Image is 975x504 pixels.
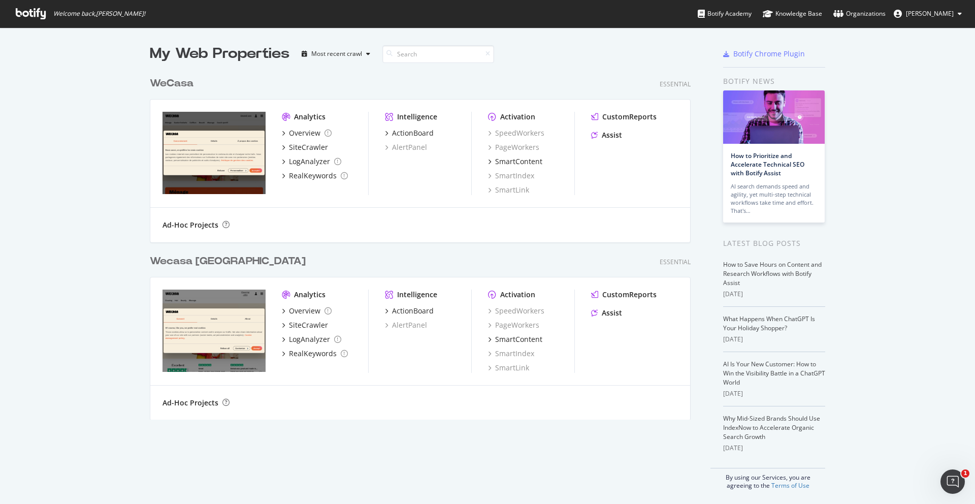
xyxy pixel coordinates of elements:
div: LogAnalyzer [289,156,330,167]
div: Activation [500,290,535,300]
a: Assist [591,308,622,318]
a: ActionBoard [385,306,434,316]
a: SmartLink [488,185,529,195]
a: How to Prioritize and Accelerate Technical SEO with Botify Assist [731,151,804,177]
a: Assist [591,130,622,140]
div: Essential [660,80,691,88]
div: SmartContent [495,334,542,344]
div: Knowledge Base [763,9,822,19]
div: ActionBoard [392,306,434,316]
a: AlertPanel [385,142,427,152]
a: SpeedWorkers [488,128,544,138]
img: mag.staging.wecasa.co.uk [162,290,266,372]
a: Overview [282,306,332,316]
a: How to Save Hours on Content and Research Workflows with Botify Assist [723,260,822,287]
div: Wecasa [GEOGRAPHIC_DATA] [150,254,306,269]
div: AI search demands speed and agility, yet multi-step technical workflows take time and effort. Tha... [731,182,817,215]
a: Terms of Use [771,481,809,490]
a: RealKeywords [282,171,348,181]
span: 1 [961,469,969,478]
div: Ad-Hoc Projects [162,398,218,408]
div: Assist [602,308,622,318]
div: RealKeywords [289,171,337,181]
img: How to Prioritize and Accelerate Technical SEO with Botify Assist [723,90,825,144]
div: [DATE] [723,290,825,299]
a: SmartIndex [488,349,534,359]
div: Activation [500,112,535,122]
a: What Happens When ChatGPT Is Your Holiday Shopper? [723,314,815,332]
a: ActionBoard [385,128,434,138]
div: [DATE] [723,389,825,398]
div: Analytics [294,290,326,300]
span: Welcome back, [PERSON_NAME] ! [53,10,145,18]
div: SiteCrawler [289,320,328,330]
button: Most recent crawl [298,46,374,62]
a: Overview [282,128,332,138]
a: SmartIndex [488,171,534,181]
a: Why Mid-Sized Brands Should Use IndexNow to Accelerate Organic Search Growth [723,414,820,441]
div: grid [150,64,699,420]
div: Botify news [723,76,825,87]
div: Essential [660,258,691,266]
div: RealKeywords [289,349,337,359]
a: SmartLink [488,363,529,373]
div: Intelligence [397,112,437,122]
div: Overview [289,128,320,138]
a: SmartContent [488,334,542,344]
a: PageWorkers [488,142,539,152]
a: PageWorkers [488,320,539,330]
iframe: Intercom live chat [940,469,965,494]
div: SmartContent [495,156,542,167]
a: SmartContent [488,156,542,167]
a: SpeedWorkers [488,306,544,316]
img: wecasa.fr [162,112,266,194]
div: CustomReports [602,290,657,300]
div: Botify Chrome Plugin [733,49,805,59]
div: Botify Academy [698,9,752,19]
div: Most recent crawl [311,51,362,57]
a: SiteCrawler [282,142,328,152]
a: LogAnalyzer [282,156,341,167]
a: AI Is Your New Customer: How to Win the Visibility Battle in a ChatGPT World [723,360,825,387]
div: Ad-Hoc Projects [162,220,218,230]
a: CustomReports [591,290,657,300]
a: AlertPanel [385,320,427,330]
div: LogAnalyzer [289,334,330,344]
a: Botify Chrome Plugin [723,49,805,59]
div: Overview [289,306,320,316]
span: Tracy Obabela [906,9,954,18]
div: By using our Services, you are agreeing to the [710,468,825,490]
div: [DATE] [723,335,825,344]
div: [DATE] [723,444,825,453]
div: My Web Properties [150,44,289,64]
div: WeCasa [150,76,193,91]
button: [PERSON_NAME] [886,6,970,22]
div: CustomReports [602,112,657,122]
div: Analytics [294,112,326,122]
div: Intelligence [397,290,437,300]
div: Assist [602,130,622,140]
a: RealKeywords [282,349,348,359]
a: WeCasa [150,76,198,91]
div: SiteCrawler [289,142,328,152]
a: CustomReports [591,112,657,122]
div: ActionBoard [392,128,434,138]
input: Search [382,45,494,63]
a: LogAnalyzer [282,334,341,344]
a: SiteCrawler [282,320,328,330]
div: Latest Blog Posts [723,238,825,249]
div: Organizations [833,9,886,19]
a: Wecasa [GEOGRAPHIC_DATA] [150,254,310,269]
